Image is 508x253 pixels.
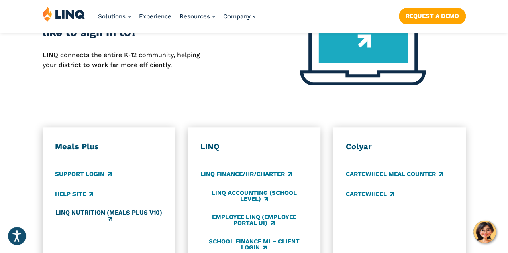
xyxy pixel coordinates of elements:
a: Help Site [55,190,93,198]
a: CARTEWHEEL Meal Counter [346,170,443,179]
h3: LINQ [200,142,308,152]
a: Support Login [55,170,112,179]
h3: Colyar [346,142,453,152]
img: LINQ | K‑12 Software [43,6,85,22]
span: Resources [180,13,210,20]
nav: Primary Navigation [98,6,256,33]
a: Employee LINQ (Employee Portal UI) [200,214,308,227]
button: Hello, have a question? Let’s chat. [473,221,496,243]
a: Request a Demo [399,8,466,24]
a: LINQ Finance/HR/Charter [200,170,292,179]
span: Company [223,13,251,20]
p: LINQ connects the entire K‑12 community, helping your district to work far more efficiently. [43,50,212,70]
h3: Meals Plus [55,142,162,152]
a: LINQ Nutrition (Meals Plus v10) [55,209,162,223]
a: Solutions [98,13,131,20]
span: Solutions [98,13,126,20]
a: Resources [180,13,215,20]
a: Company [223,13,256,20]
a: School Finance MI – Client Login [200,238,308,251]
a: Experience [139,13,171,20]
a: CARTEWHEEL [346,190,394,198]
nav: Button Navigation [399,6,466,24]
a: LINQ Accounting (school level) [200,190,308,203]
